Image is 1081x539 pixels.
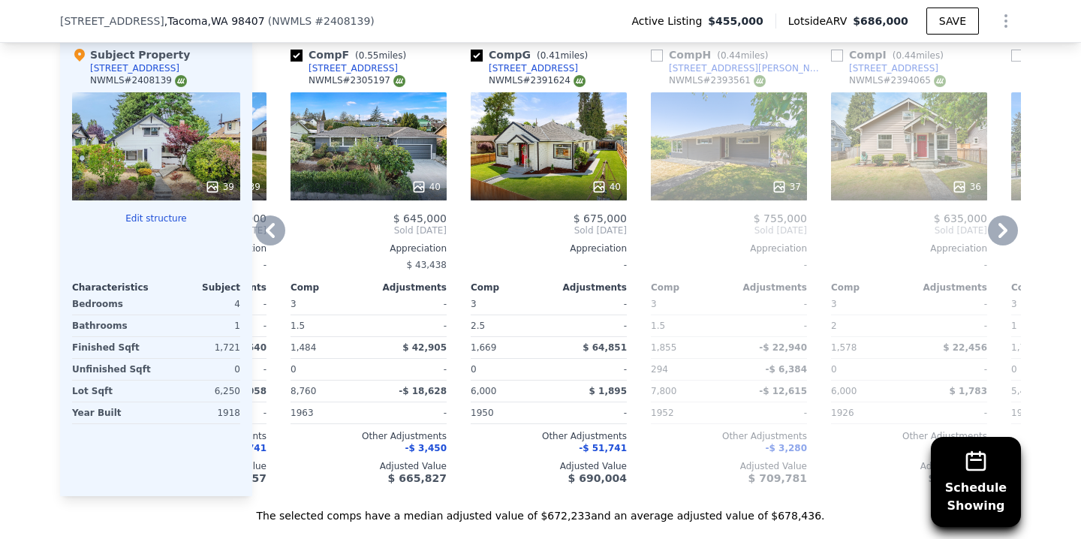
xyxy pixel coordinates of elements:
[552,359,627,380] div: -
[754,212,807,224] span: $ 755,000
[60,496,1021,523] div: The selected comps have a median adjusted value of $672,233 and an average adjusted value of $678...
[159,359,240,380] div: 0
[72,47,190,62] div: Subject Property
[291,386,316,396] span: 8,760
[831,315,906,336] div: 2
[748,472,807,484] span: $ 709,781
[309,62,398,74] div: [STREET_ADDRESS]
[291,299,297,309] span: 3
[531,50,594,61] span: ( miles)
[72,337,153,358] div: Finished Sqft
[887,50,950,61] span: ( miles)
[471,315,546,336] div: 2.5
[291,460,447,472] div: Adjusted Value
[291,224,447,236] span: Sold [DATE]
[651,364,668,375] span: 294
[72,282,156,294] div: Characteristics
[766,364,807,375] span: -$ 6,384
[471,430,627,442] div: Other Adjustments
[393,212,447,224] span: $ 645,000
[372,402,447,423] div: -
[471,224,627,236] span: Sold [DATE]
[291,364,297,375] span: 0
[90,62,179,74] div: [STREET_ADDRESS]
[407,260,447,270] span: $ 43,438
[291,282,369,294] div: Comp
[732,402,807,423] div: -
[849,62,938,74] div: [STREET_ADDRESS]
[574,75,586,87] img: NWMLS Logo
[831,47,950,62] div: Comp I
[60,14,164,29] span: [STREET_ADDRESS]
[831,364,837,375] span: 0
[849,74,946,87] div: NWMLS # 2394065
[651,62,825,74] a: [STREET_ADDRESS][PERSON_NAME]
[405,443,447,453] span: -$ 3,450
[72,212,240,224] button: Edit structure
[471,460,627,472] div: Adjusted Value
[651,299,657,309] span: 3
[471,364,477,375] span: 0
[926,8,979,35] button: SAVE
[766,443,807,453] span: -$ 3,280
[651,386,676,396] span: 7,800
[568,472,627,484] span: $ 690,004
[156,282,240,294] div: Subject
[651,242,807,254] div: Appreciation
[291,242,447,254] div: Appreciation
[759,342,807,353] span: -$ 22,940
[471,386,496,396] span: 6,000
[909,282,987,294] div: Adjustments
[929,472,987,484] span: $ 634,824
[372,359,447,380] div: -
[651,402,726,423] div: 1952
[159,381,240,402] div: 6,250
[711,50,774,61] span: ( miles)
[931,437,1021,527] button: ScheduleShowing
[943,342,987,353] span: $ 22,456
[631,14,708,29] span: Active Listing
[754,75,766,87] img: NWMLS Logo
[831,460,987,472] div: Adjusted Value
[393,75,405,87] img: NWMLS Logo
[399,386,447,396] span: -$ 18,628
[471,402,546,423] div: 1950
[291,402,366,423] div: 1963
[651,315,726,336] div: 1.5
[772,179,801,194] div: 37
[471,47,594,62] div: Comp G
[159,402,240,423] div: 1918
[552,402,627,423] div: -
[372,315,447,336] div: -
[489,62,578,74] div: [STREET_ADDRESS]
[72,359,153,380] div: Unfinished Sqft
[471,62,578,74] a: [STREET_ADDRESS]
[651,47,774,62] div: Comp H
[175,75,187,87] img: NWMLS Logo
[574,212,627,224] span: $ 675,000
[309,74,405,87] div: NWMLS # 2305197
[72,402,153,423] div: Year Built
[164,14,265,29] span: , Tacoma
[831,224,987,236] span: Sold [DATE]
[272,15,312,27] span: NWMLS
[991,6,1021,36] button: Show Options
[369,282,447,294] div: Adjustments
[831,299,837,309] span: 3
[831,282,909,294] div: Comp
[315,15,370,27] span: # 2408139
[831,402,906,423] div: 1926
[950,386,987,396] span: $ 1,783
[831,254,987,276] div: -
[732,294,807,315] div: -
[159,294,240,315] div: 4
[708,14,763,29] span: $455,000
[912,315,987,336] div: -
[540,50,561,61] span: 0.41
[912,294,987,315] div: -
[912,359,987,380] div: -
[1011,386,1037,396] span: 5,400
[552,294,627,315] div: -
[291,430,447,442] div: Other Adjustments
[952,179,981,194] div: 36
